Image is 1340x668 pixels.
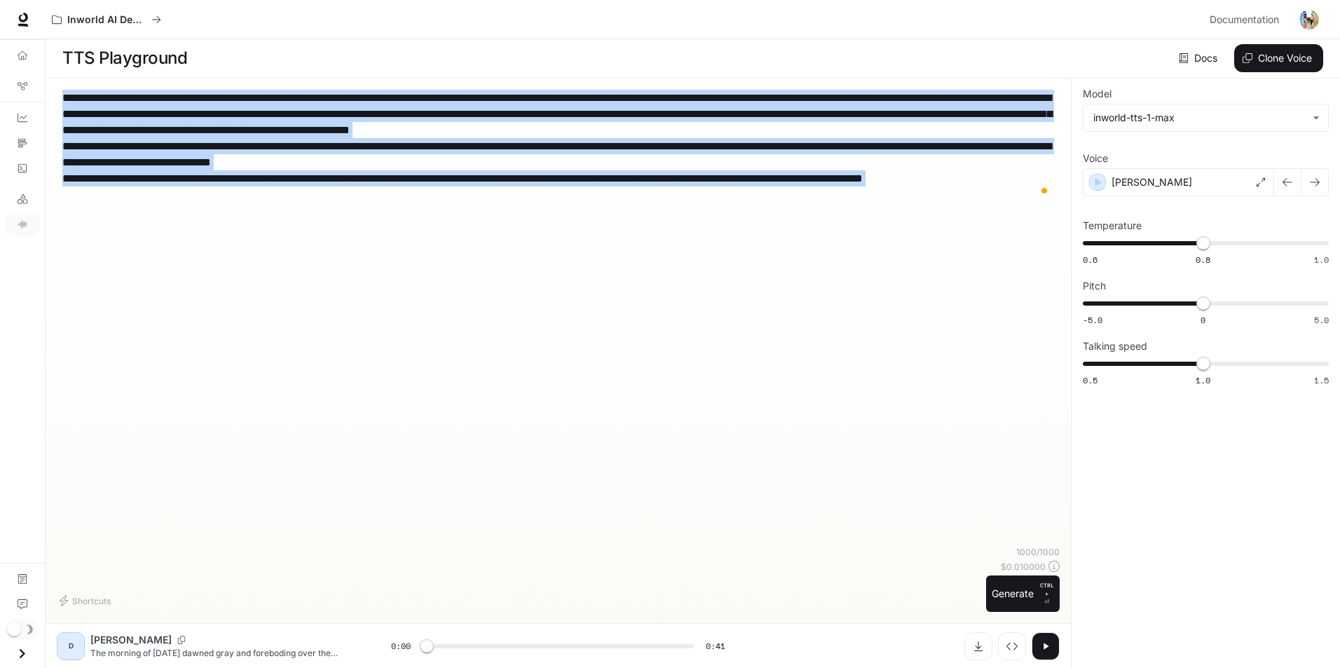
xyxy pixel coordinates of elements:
[53,83,125,92] div: Domain Overview
[1039,581,1054,606] p: ⏎
[67,14,146,26] p: Inworld AI Demos
[1314,314,1329,326] span: 5.0
[964,632,992,660] button: Download audio
[90,647,357,659] p: The morning of [DATE] dawned gray and foreboding over the Supreme Court building, its marble colu...
[6,44,39,67] a: Overview
[60,635,82,657] div: D
[706,639,725,653] span: 0:41
[6,188,39,210] a: LLM Playground
[22,36,34,48] img: website_grey.svg
[1001,561,1046,573] p: $ 0.010000
[1083,104,1328,131] div: inworld-tts-1-max
[139,81,151,93] img: tab_keywords_by_traffic_grey.svg
[998,632,1026,660] button: Inspect
[6,593,39,615] a: Feedback
[6,107,39,129] a: Dashboards
[1176,44,1223,72] a: Docs
[1016,546,1060,558] p: 1000 / 1000
[1314,254,1329,266] span: 1.0
[36,36,100,48] div: Domain: [URL]
[6,75,39,97] a: Graph Registry
[22,22,34,34] img: logo_orange.svg
[57,589,116,612] button: Shortcuts
[155,83,236,92] div: Keywords by Traffic
[90,633,172,647] p: [PERSON_NAME]
[1083,341,1147,351] p: Talking speed
[6,157,39,179] a: Logs
[1083,374,1098,386] span: 0.5
[46,6,167,34] button: All workspaces
[39,22,69,34] div: v 4.0.25
[1083,254,1098,266] span: 0.6
[7,621,21,636] span: Dark mode toggle
[1196,374,1210,386] span: 1.0
[62,44,187,72] h1: TTS Playground
[172,636,191,644] button: Copy Voice ID
[1234,44,1323,72] button: Clone Voice
[1196,254,1210,266] span: 0.8
[6,213,39,236] a: TTS Playground
[6,568,39,590] a: Documentation
[1083,221,1142,231] p: Temperature
[1204,6,1290,34] a: Documentation
[1083,154,1108,163] p: Voice
[1083,281,1106,291] p: Pitch
[6,132,39,154] a: Traces
[1314,374,1329,386] span: 1.5
[986,575,1060,612] button: GenerateCTRL +⏎
[62,90,1054,203] textarea: To enrich screen reader interactions, please activate Accessibility in Grammarly extension settings
[1083,314,1102,326] span: -5.0
[1083,89,1112,99] p: Model
[1093,111,1306,125] div: inworld-tts-1-max
[1201,314,1205,326] span: 0
[1210,11,1279,29] span: Documentation
[1112,175,1192,189] p: [PERSON_NAME]
[1039,581,1054,598] p: CTRL +
[1295,6,1323,34] button: User avatar
[391,639,411,653] span: 0:00
[6,639,38,668] button: Open drawer
[38,81,49,93] img: tab_domain_overview_orange.svg
[1299,10,1319,29] img: User avatar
